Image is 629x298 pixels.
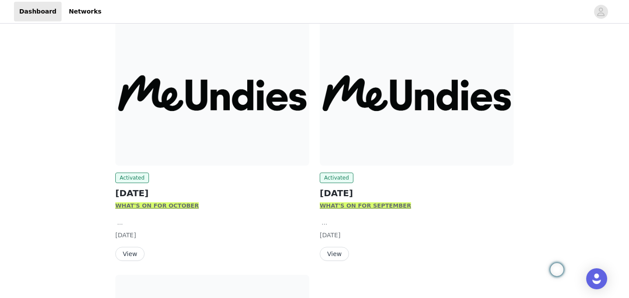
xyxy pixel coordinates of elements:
span: Activated [115,173,149,183]
img: MeUndies [320,20,514,166]
strong: HAT'S ON FOR OCTOBER [121,202,199,209]
strong: HAT'S ON FOR SEPTEMBER [326,202,411,209]
strong: W [320,202,326,209]
a: View [320,251,349,257]
span: [DATE] [320,232,340,239]
div: Open Intercom Messenger [586,268,607,289]
button: View [115,247,145,261]
img: MeUndies [115,20,309,166]
div: avatar [597,5,605,19]
a: Networks [63,2,107,21]
a: View [115,251,145,257]
h2: [DATE] [115,187,309,200]
h2: [DATE] [320,187,514,200]
span: Activated [320,173,353,183]
a: Dashboard [14,2,62,21]
span: [DATE] [115,232,136,239]
button: View [320,247,349,261]
strong: W [115,202,121,209]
